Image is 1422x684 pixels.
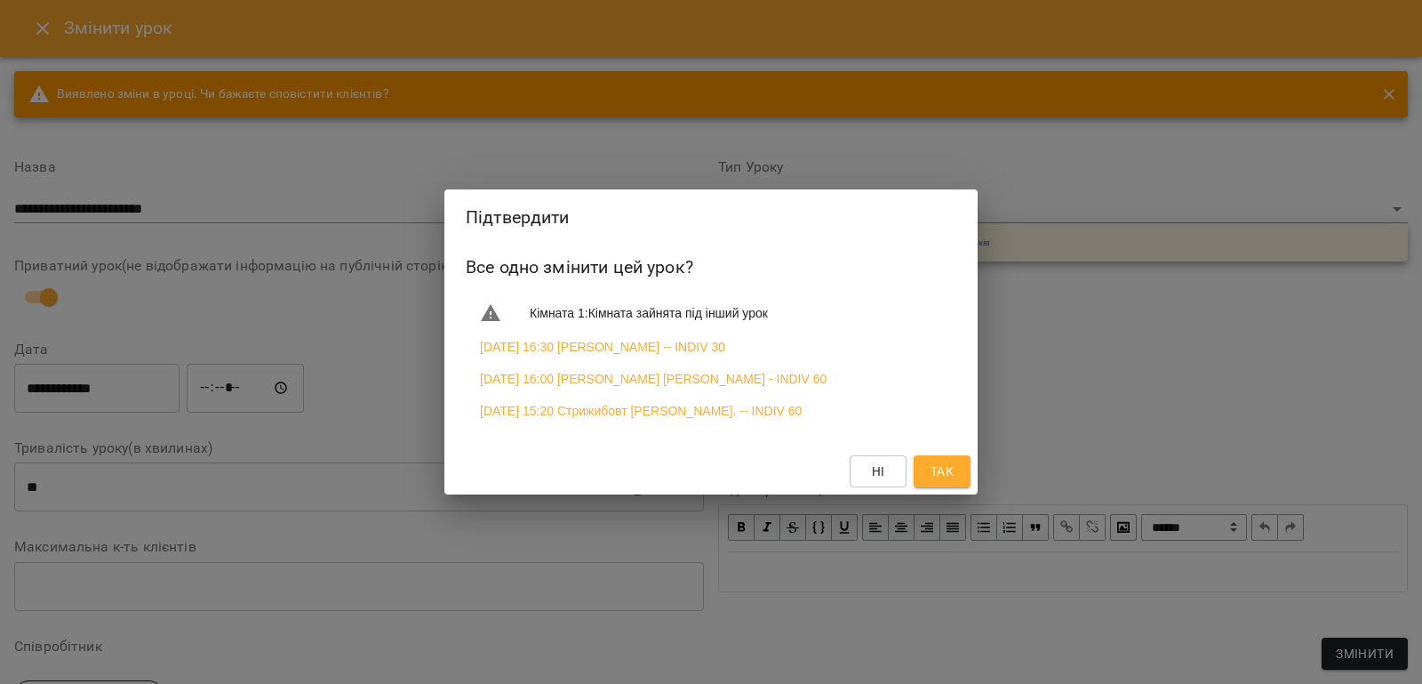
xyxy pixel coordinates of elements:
a: [DATE] 16:00 [PERSON_NAME] [PERSON_NAME] - INDIV 60 [480,370,827,388]
h6: Все одно змінити цей урок? [466,253,956,281]
a: [DATE] 16:30 [PERSON_NAME] -- INDIV 30 [480,338,725,356]
h2: Підтвердити [466,204,956,231]
button: Ні [850,455,907,487]
button: Так [914,455,971,487]
li: Кімната 1 : Кімната зайнята під інший урок [466,295,956,331]
a: [DATE] 15:20 Стрижибовт [PERSON_NAME]. -- INDIV 60 [480,402,802,420]
span: Ні [872,461,885,482]
span: Так [931,461,954,482]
